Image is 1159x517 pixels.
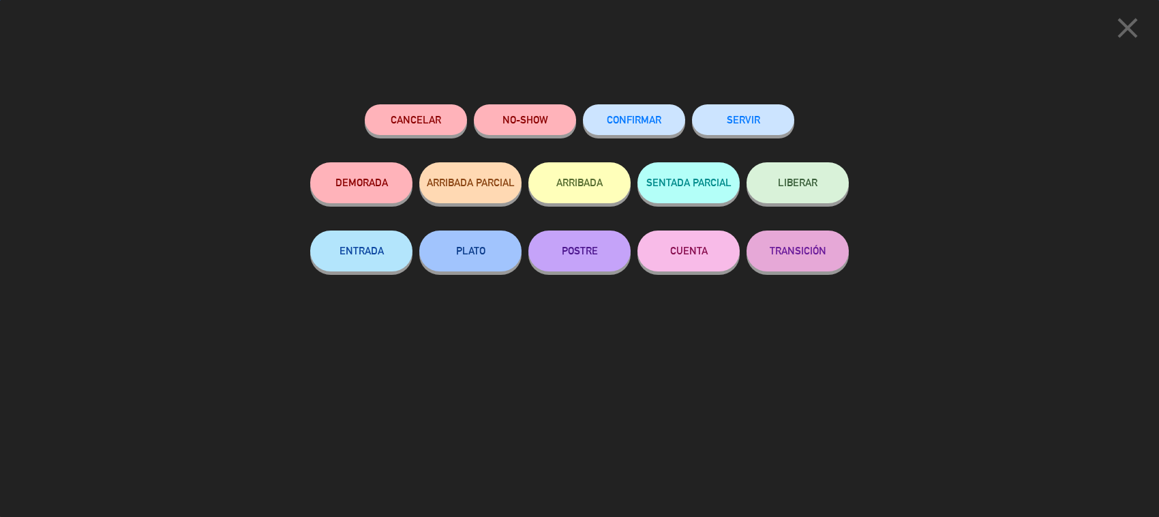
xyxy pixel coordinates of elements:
[1107,10,1149,50] button: close
[778,177,817,188] span: LIBERAR
[747,162,849,203] button: LIBERAR
[637,231,740,271] button: CUENTA
[419,231,522,271] button: PLATO
[528,231,631,271] button: POSTRE
[1111,11,1145,45] i: close
[310,231,412,271] button: ENTRADA
[427,177,515,188] span: ARRIBADA PARCIAL
[474,104,576,135] button: NO-SHOW
[365,104,467,135] button: Cancelar
[419,162,522,203] button: ARRIBADA PARCIAL
[583,104,685,135] button: CONFIRMAR
[528,162,631,203] button: ARRIBADA
[692,104,794,135] button: SERVIR
[310,162,412,203] button: DEMORADA
[607,114,661,125] span: CONFIRMAR
[637,162,740,203] button: SENTADA PARCIAL
[747,231,849,271] button: TRANSICIÓN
